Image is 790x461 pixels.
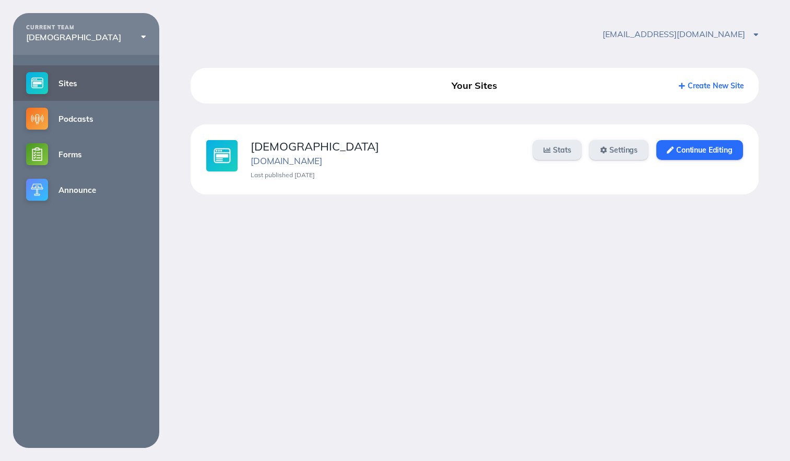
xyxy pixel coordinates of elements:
a: Settings [589,140,648,160]
a: Sites [13,65,159,101]
img: sites-large@2x.jpg [206,140,238,171]
div: CURRENT TEAM [26,25,146,31]
div: Your Sites [385,76,564,95]
img: forms-small@2x.png [26,143,48,165]
a: Create New Site [679,81,744,90]
span: [EMAIL_ADDRESS][DOMAIN_NAME] [603,29,758,39]
a: Stats [533,140,581,160]
div: [DEMOGRAPHIC_DATA] [251,140,520,153]
img: podcasts-small@2x.png [26,108,48,130]
a: [DOMAIN_NAME] [251,155,322,166]
div: [DEMOGRAPHIC_DATA] [26,32,146,42]
a: Podcasts [13,101,159,136]
a: Continue Editing [656,140,742,160]
div: Last published [DATE] [251,171,520,179]
a: Announce [13,172,159,208]
img: announce-small@2x.png [26,179,48,201]
img: sites-small@2x.png [26,72,48,94]
a: Forms [13,136,159,172]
